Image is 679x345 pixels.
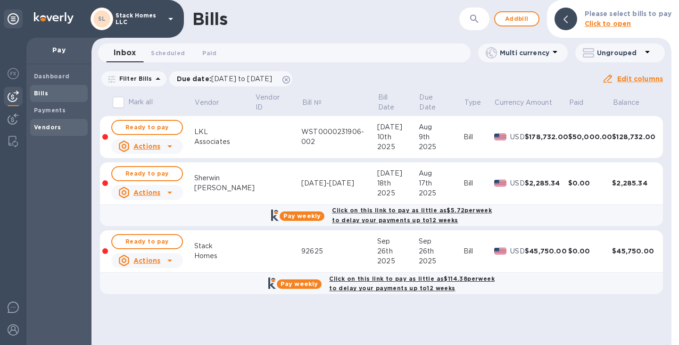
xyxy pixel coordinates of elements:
[114,46,136,59] span: Inbox
[494,180,507,186] img: USD
[377,246,419,256] div: 26th
[494,248,507,254] img: USD
[464,98,494,108] span: Type
[194,183,255,193] div: [PERSON_NAME]
[120,236,174,247] span: Ready to pay
[133,189,160,196] u: Actions
[169,71,293,86] div: Due date:[DATE] to [DATE]
[195,98,219,108] p: Vendor
[34,124,61,131] b: Vendors
[419,142,464,152] div: 2025
[98,15,106,22] b: SL
[612,132,655,142] div: $128,732.00
[111,120,183,135] button: Ready to pay
[585,20,631,27] b: Click to open
[4,9,23,28] div: Unpin categories
[597,48,642,58] p: Ungrouped
[613,98,639,108] p: Balance
[378,93,418,112] span: Bill Date
[419,93,450,112] p: Due Date
[419,93,463,112] span: Due Date
[133,257,160,264] u: Actions
[525,178,568,188] div: $2,285.34
[377,132,419,142] div: 10th
[302,98,334,108] span: Bill №
[464,246,494,256] div: Bill
[569,98,584,108] p: Paid
[613,98,652,108] span: Balance
[464,178,494,188] div: Bill
[34,45,84,55] p: Pay
[301,127,377,147] div: WST0000231906-002
[301,246,377,256] div: 92625
[177,74,277,84] p: Due date :
[494,134,507,140] img: USD
[525,246,568,256] div: $45,750.00
[194,127,255,137] div: LKL
[194,173,255,183] div: Sherwin
[569,98,596,108] span: Paid
[34,73,70,80] b: Dashboard
[525,132,568,142] div: $178,732.00
[585,10,671,17] b: Please select bills to pay
[256,93,288,112] p: Vendor ID
[419,122,464,132] div: Aug
[34,90,48,97] b: Bills
[612,178,655,188] div: $2,285.34
[377,168,419,178] div: [DATE]
[510,246,525,256] p: USD
[202,48,216,58] span: Paid
[500,48,549,58] p: Multi currency
[120,168,174,179] span: Ready to pay
[377,122,419,132] div: [DATE]
[617,75,663,83] u: Edit columns
[377,236,419,246] div: Sep
[419,236,464,246] div: Sep
[116,75,152,83] p: Filter Bills
[568,132,613,142] div: $50,000.00
[195,98,231,108] span: Vendor
[194,241,255,251] div: Stack
[194,251,255,261] div: Homes
[111,234,183,249] button: Ready to pay
[192,9,227,29] h1: Bills
[34,12,74,24] img: Logo
[495,98,524,108] p: Currency
[8,68,19,79] img: Foreign exchange
[419,168,464,178] div: Aug
[133,143,160,150] u: Actions
[377,142,419,152] div: 2025
[568,246,613,256] div: $0.00
[419,178,464,188] div: 17th
[464,98,481,108] p: Type
[612,246,655,256] div: $45,750.00
[503,13,531,25] span: Add bill
[111,166,183,181] button: Ready to pay
[510,132,525,142] p: USD
[568,178,613,188] div: $0.00
[419,256,464,266] div: 2025
[419,246,464,256] div: 26th
[302,98,322,108] p: Bill №
[116,12,163,25] p: Stack Homes LLC
[120,122,174,133] span: Ready to pay
[194,137,255,147] div: Associates
[526,98,552,108] p: Amount
[329,275,495,292] b: Click on this link to pay as little as $114.38 per week to delay your payments up to 12 weeks
[419,188,464,198] div: 2025
[419,132,464,142] div: 9th
[256,93,300,112] span: Vendor ID
[526,98,564,108] span: Amount
[281,280,318,287] b: Pay weekly
[34,107,66,114] b: Payments
[377,178,419,188] div: 18th
[301,178,377,188] div: [DATE]-[DATE]
[378,93,406,112] p: Bill Date
[151,48,185,58] span: Scheduled
[510,178,525,188] p: USD
[494,11,539,26] button: Addbill
[283,212,321,219] b: Pay weekly
[377,188,419,198] div: 2025
[377,256,419,266] div: 2025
